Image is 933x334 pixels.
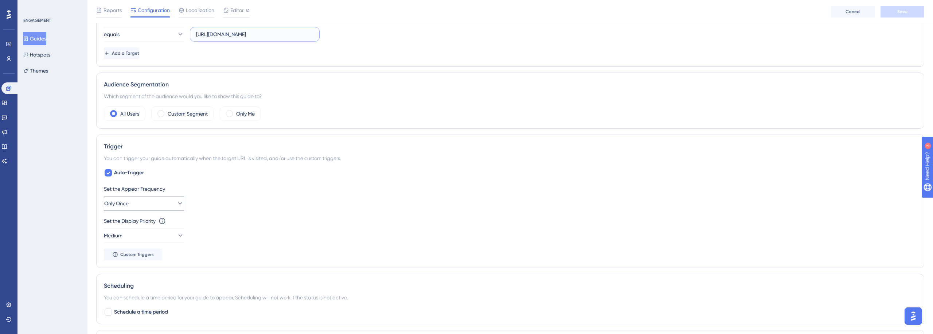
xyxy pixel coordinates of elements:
span: Need Help? [17,2,46,11]
span: Localization [186,6,214,15]
span: Cancel [846,9,860,15]
span: Reports [104,6,122,15]
div: Audience Segmentation [104,80,917,89]
span: Medium [104,231,122,240]
div: Set the Display Priority [104,217,156,225]
button: equals [104,27,184,42]
label: Custom Segment [168,109,208,118]
span: Schedule a time period [114,308,168,316]
button: Themes [23,64,48,77]
div: 3 [51,4,53,9]
div: ENGAGEMENT [23,18,51,23]
span: Add a Target [112,50,139,56]
button: Add a Target [104,47,139,59]
button: Cancel [831,6,875,18]
div: Which segment of the audience would you like to show this guide to? [104,92,917,101]
div: Set the Appear Frequency [104,185,917,193]
button: Custom Triggers [104,249,162,260]
iframe: UserGuiding AI Assistant Launcher [902,305,924,327]
div: Trigger [104,142,917,151]
span: Save [897,9,907,15]
label: Only Me [236,109,255,118]
span: Editor [230,6,244,15]
span: Custom Triggers [120,252,154,257]
button: Hotspots [23,48,50,61]
span: Configuration [138,6,170,15]
button: Guides [23,32,46,45]
button: Only Once [104,196,184,211]
div: You can trigger your guide automatically when the target URL is visited, and/or use the custom tr... [104,154,917,163]
button: Medium [104,228,184,243]
div: Scheduling [104,281,917,290]
div: You can schedule a time period for your guide to appear. Scheduling will not work if the status i... [104,293,917,302]
span: Only Once [104,199,129,208]
span: equals [104,30,120,39]
button: Save [881,6,924,18]
label: All Users [120,109,139,118]
input: yourwebsite.com/path [196,30,313,38]
span: Auto-Trigger [114,168,144,177]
